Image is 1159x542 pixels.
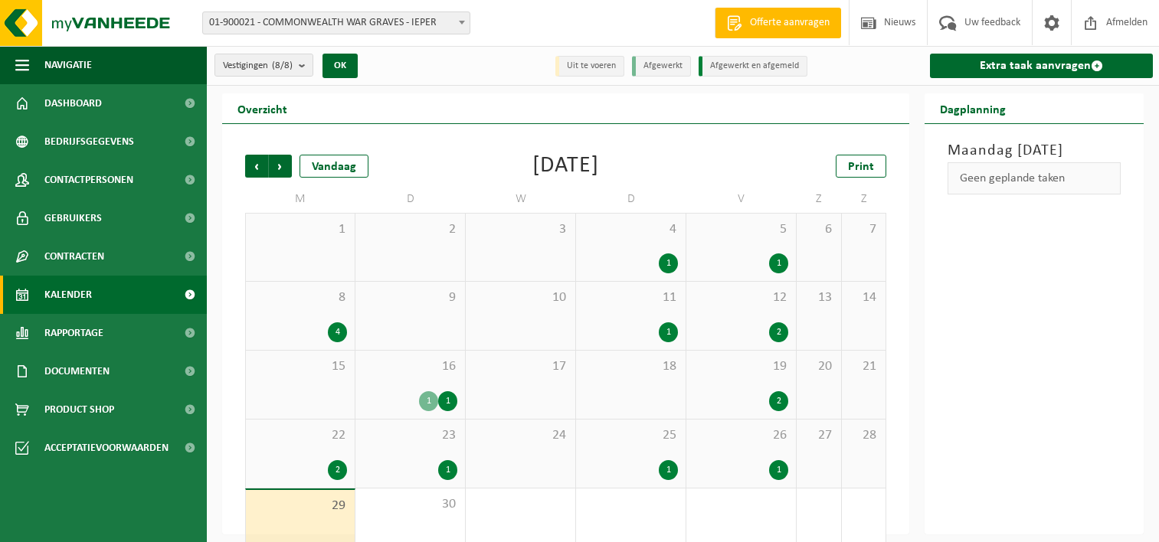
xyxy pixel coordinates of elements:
div: 4 [328,322,347,342]
span: 24 [473,427,568,444]
a: Offerte aanvragen [715,8,841,38]
span: 18 [584,358,678,375]
div: 2 [328,460,347,480]
div: 2 [769,322,788,342]
div: [DATE] [532,155,599,178]
span: 5 [694,221,788,238]
td: D [355,185,466,213]
span: Gebruikers [44,199,102,237]
h3: Maandag [DATE] [948,139,1121,162]
span: Rapportage [44,314,103,352]
span: 8 [254,289,347,306]
li: Afgewerkt en afgemeld [699,56,807,77]
span: 13 [804,289,833,306]
span: Product Shop [44,390,114,429]
span: 1 [254,221,347,238]
span: Navigatie [44,46,92,84]
span: Dashboard [44,84,102,122]
div: 1 [659,460,678,480]
span: 23 [363,427,457,444]
h2: Overzicht [222,93,303,123]
span: 3 [473,221,568,238]
li: Uit te voeren [555,56,624,77]
div: 1 [438,460,457,480]
span: 20 [804,358,833,375]
span: 28 [850,427,879,444]
span: 30 [363,496,457,513]
span: Contactpersonen [44,161,133,199]
span: 4 [584,221,678,238]
span: 9 [363,289,457,306]
span: 6 [804,221,833,238]
span: Offerte aanvragen [746,15,833,31]
span: 10 [473,289,568,306]
td: V [686,185,797,213]
div: Vandaag [300,155,368,178]
span: 17 [473,358,568,375]
span: 7 [850,221,879,238]
span: Print [848,161,874,173]
count: (8/8) [272,60,293,70]
li: Afgewerkt [632,56,691,77]
span: 11 [584,289,678,306]
span: Vestigingen [223,54,293,77]
a: Print [836,155,886,178]
span: 21 [850,358,879,375]
span: 2 [363,221,457,238]
a: Extra taak aanvragen [930,54,1153,78]
span: Vorige [245,155,268,178]
span: Documenten [44,352,110,390]
span: 27 [804,427,833,444]
span: 15 [254,358,347,375]
span: Kalender [44,276,92,314]
span: 01-900021 - COMMONWEALTH WAR GRAVES - IEPER [202,11,470,34]
div: 1 [659,322,678,342]
span: 26 [694,427,788,444]
button: Vestigingen(8/8) [214,54,313,77]
span: Acceptatievoorwaarden [44,429,169,467]
td: Z [797,185,842,213]
span: 12 [694,289,788,306]
span: 14 [850,289,879,306]
div: 1 [659,253,678,273]
h2: Dagplanning [925,93,1021,123]
div: Geen geplande taken [948,162,1121,194]
div: 1 [769,253,788,273]
div: 1 [769,460,788,480]
span: 22 [254,427,347,444]
td: D [576,185,686,213]
td: Z [842,185,887,213]
span: 16 [363,358,457,375]
span: Bedrijfsgegevens [44,122,134,161]
span: Contracten [44,237,104,276]
span: Volgende [269,155,292,178]
div: 1 [438,391,457,411]
td: M [245,185,355,213]
button: OK [322,54,358,78]
span: 19 [694,358,788,375]
div: 1 [419,391,438,411]
span: 01-900021 - COMMONWEALTH WAR GRAVES - IEPER [203,12,470,34]
td: W [466,185,576,213]
div: 2 [769,391,788,411]
span: 25 [584,427,678,444]
span: 29 [254,498,347,514]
